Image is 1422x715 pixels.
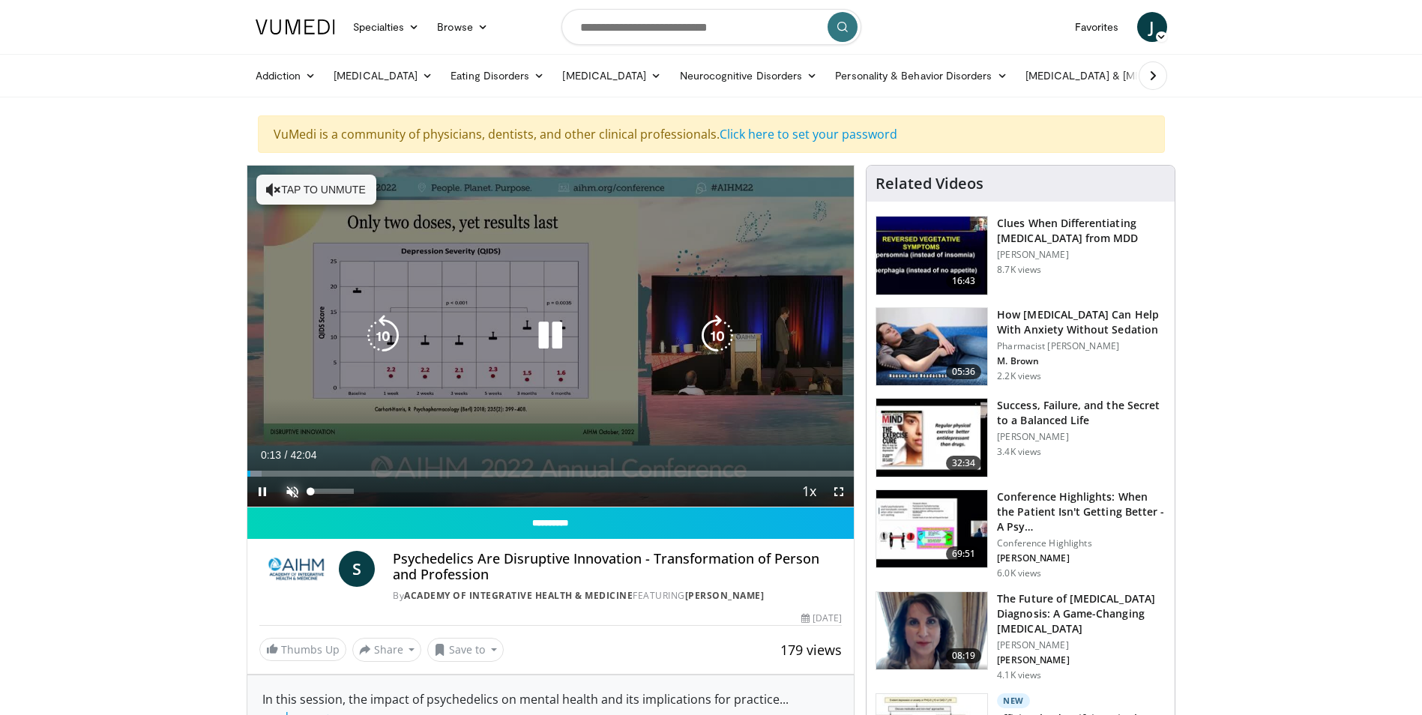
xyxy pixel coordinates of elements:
h4: Psychedelics Are Disruptive Innovation - Transformation of Person and Profession [393,551,842,583]
p: [PERSON_NAME] [997,654,1166,666]
p: New [997,693,1030,708]
a: Addiction [247,61,325,91]
div: Progress Bar [247,471,855,477]
a: Neurocognitive Disorders [671,61,827,91]
p: Pharmacist [PERSON_NAME] [997,340,1166,352]
h3: Clues When Differentiating [MEDICAL_DATA] from MDD [997,216,1166,246]
img: 4362ec9e-0993-4580-bfd4-8e18d57e1d49.150x105_q85_crop-smart_upscale.jpg [876,490,987,568]
div: Volume Level [311,489,354,494]
a: Specialties [344,12,429,42]
a: Personality & Behavior Disorders [826,61,1016,91]
button: Playback Rate [794,477,824,507]
input: Search topics, interventions [561,9,861,45]
h3: The Future of [MEDICAL_DATA] Diagnosis: A Game-Changing [MEDICAL_DATA] [997,591,1166,636]
div: VuMedi is a community of physicians, dentists, and other clinical professionals. [258,115,1165,153]
h3: How [MEDICAL_DATA] Can Help With Anxiety Without Sedation [997,307,1166,337]
a: S [339,551,375,587]
button: Share [352,638,422,662]
button: Tap to unmute [256,175,376,205]
img: 7bfe4765-2bdb-4a7e-8d24-83e30517bd33.150x105_q85_crop-smart_upscale.jpg [876,308,987,386]
p: 8.7K views [997,264,1041,276]
a: [MEDICAL_DATA] [553,61,670,91]
span: / [285,449,288,461]
p: Conference Highlights [997,537,1166,549]
img: 7307c1c9-cd96-462b-8187-bd7a74dc6cb1.150x105_q85_crop-smart_upscale.jpg [876,399,987,477]
div: By FEATURING [393,589,842,603]
span: 32:34 [946,456,982,471]
a: 08:19 The Future of [MEDICAL_DATA] Diagnosis: A Game-Changing [MEDICAL_DATA] [PERSON_NAME] [PERSO... [876,591,1166,681]
a: Click here to set your password [720,126,897,142]
span: 179 views [780,641,842,659]
a: Favorites [1066,12,1128,42]
a: J [1137,12,1167,42]
img: db580a60-f510-4a79-8dc4-8580ce2a3e19.png.150x105_q85_crop-smart_upscale.png [876,592,987,670]
p: [PERSON_NAME] [997,639,1166,651]
img: VuMedi Logo [256,19,335,34]
button: Fullscreen [824,477,854,507]
span: 08:19 [946,648,982,663]
p: 6.0K views [997,567,1041,579]
a: [PERSON_NAME] [685,589,765,602]
span: 42:04 [290,449,316,461]
a: 69:51 Conference Highlights: When the Patient Isn't Getting Better - A Psy… Conference Highlights... [876,489,1166,579]
a: 16:43 Clues When Differentiating [MEDICAL_DATA] from MDD [PERSON_NAME] 8.7K views [876,216,1166,295]
span: 69:51 [946,546,982,561]
p: 4.1K views [997,669,1041,681]
img: Academy of Integrative Health & Medicine [259,551,334,587]
h3: Conference Highlights: When the Patient Isn't Getting Better - A Psy… [997,489,1166,534]
video-js: Video Player [247,166,855,507]
h3: Success, Failure, and the Secret to a Balanced Life [997,398,1166,428]
p: 3.4K views [997,446,1041,458]
a: Eating Disorders [442,61,553,91]
div: [DATE] [801,612,842,625]
p: M. Brown [997,355,1166,367]
span: 05:36 [946,364,982,379]
a: [MEDICAL_DATA] & [MEDICAL_DATA] [1016,61,1231,91]
p: [PERSON_NAME] [997,431,1166,443]
span: 16:43 [946,274,982,289]
a: 05:36 How [MEDICAL_DATA] Can Help With Anxiety Without Sedation Pharmacist [PERSON_NAME] M. Brown... [876,307,1166,387]
a: Thumbs Up [259,638,346,661]
p: 2.2K views [997,370,1041,382]
span: 0:13 [261,449,281,461]
p: [PERSON_NAME] [997,249,1166,261]
a: [MEDICAL_DATA] [325,61,442,91]
button: Save to [427,638,504,662]
img: a6520382-d332-4ed3-9891-ee688fa49237.150x105_q85_crop-smart_upscale.jpg [876,217,987,295]
a: Academy of Integrative Health & Medicine [404,589,633,602]
button: Pause [247,477,277,507]
a: Browse [428,12,497,42]
button: Unmute [277,477,307,507]
a: 32:34 Success, Failure, and the Secret to a Balanced Life [PERSON_NAME] 3.4K views [876,398,1166,477]
h4: Related Videos [876,175,983,193]
p: [PERSON_NAME] [997,552,1166,564]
